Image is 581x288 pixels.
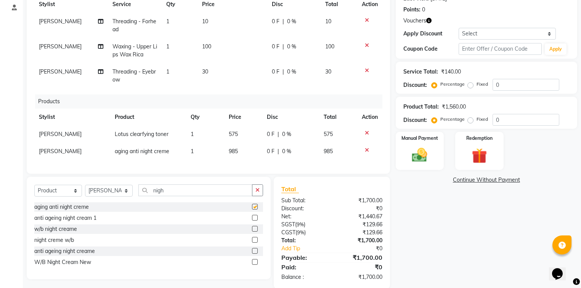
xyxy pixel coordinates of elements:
span: 1 [191,131,194,138]
span: Waxing - Upper Lips Wax Rica [112,43,157,58]
div: anti ageing night creame [34,247,95,255]
div: night creme w/b [34,236,74,244]
label: Manual Payment [401,135,438,142]
span: SGST [281,221,295,228]
div: Products [35,94,388,109]
span: 0 % [287,68,296,76]
div: ₹129.66 [332,229,388,237]
div: Discount: [403,116,427,124]
th: Qty [186,109,224,126]
span: 10 [325,18,331,25]
label: Percentage [440,116,465,123]
span: [PERSON_NAME] [39,43,82,50]
div: ₹1,700.00 [332,237,388,245]
a: Continue Without Payment [397,176,576,184]
span: [PERSON_NAME] [39,131,82,138]
span: Threading - Forhead [112,18,156,33]
div: ₹1,700.00 [332,197,388,205]
a: Add Tip [276,245,341,253]
iframe: chat widget [549,258,573,280]
div: W/B Night Cream New [34,258,91,266]
span: 0 F [267,147,274,155]
div: ₹0 [332,205,388,213]
span: [PERSON_NAME] [39,148,82,155]
span: | [282,68,284,76]
span: 575 [229,131,238,138]
span: [PERSON_NAME] [39,68,82,75]
div: ₹1,700.00 [332,253,388,262]
span: 985 [229,148,238,155]
label: Percentage [440,81,465,88]
span: 10 [202,18,208,25]
span: 575 [324,131,333,138]
input: Search or Scan [138,184,252,196]
div: 0 [422,6,425,14]
div: ₹1,560.00 [442,103,466,111]
span: Lotus clearfying toner [115,131,169,138]
span: 0 % [282,147,291,155]
div: ₹140.00 [441,68,461,76]
span: 1 [166,43,169,50]
th: Disc [262,109,319,126]
div: Coupon Code [403,45,459,53]
div: anti ageing night cream 1 [34,214,96,222]
label: Redemption [466,135,493,142]
span: [PERSON_NAME] [39,18,82,25]
input: Enter Offer / Coupon Code [459,43,542,55]
div: ₹0 [332,262,388,272]
th: Action [357,109,382,126]
span: 0 F [272,43,279,51]
div: ₹0 [341,245,388,253]
span: 0 F [272,68,279,76]
div: Discount: [276,205,332,213]
span: 0 F [267,130,274,138]
div: Product Total: [403,103,439,111]
span: 9% [297,229,304,235]
span: Vouchers [403,17,426,25]
div: Net: [276,213,332,221]
span: 0 % [287,43,296,51]
div: Balance : [276,273,332,281]
span: | [282,18,284,26]
th: Total [319,109,357,126]
span: 100 [202,43,211,50]
div: w/b night creame [34,225,77,233]
div: Total: [276,237,332,245]
th: Price [224,109,262,126]
th: Stylist [34,109,110,126]
span: | [282,43,284,51]
span: 985 [324,148,333,155]
div: ₹129.66 [332,221,388,229]
span: 0 % [287,18,296,26]
span: 100 [325,43,334,50]
button: Apply [545,43,567,55]
div: Service Total: [403,68,438,76]
div: Points: [403,6,421,14]
span: aging anti night creme [115,148,169,155]
span: 1 [191,148,194,155]
span: | [278,130,279,138]
span: 1 [166,18,169,25]
div: Apply Discount [403,30,459,38]
span: 1 [166,68,169,75]
span: 30 [202,68,208,75]
div: ( ) [276,229,332,237]
span: 0 F [272,18,279,26]
span: Threading - Eyebrow [112,68,156,83]
div: Sub Total: [276,197,332,205]
label: Fixed [477,116,488,123]
div: Payable: [276,253,332,262]
span: | [278,147,279,155]
img: _gift.svg [467,146,492,165]
span: 0 % [282,130,291,138]
div: Paid: [276,262,332,272]
th: Product [110,109,186,126]
div: ( ) [276,221,332,229]
span: Total [281,185,299,193]
label: Fixed [477,81,488,88]
span: 30 [325,68,331,75]
div: Discount: [403,81,427,89]
div: ₹1,440.67 [332,213,388,221]
div: aging anti night creme [34,203,89,211]
div: ₹1,700.00 [332,273,388,281]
